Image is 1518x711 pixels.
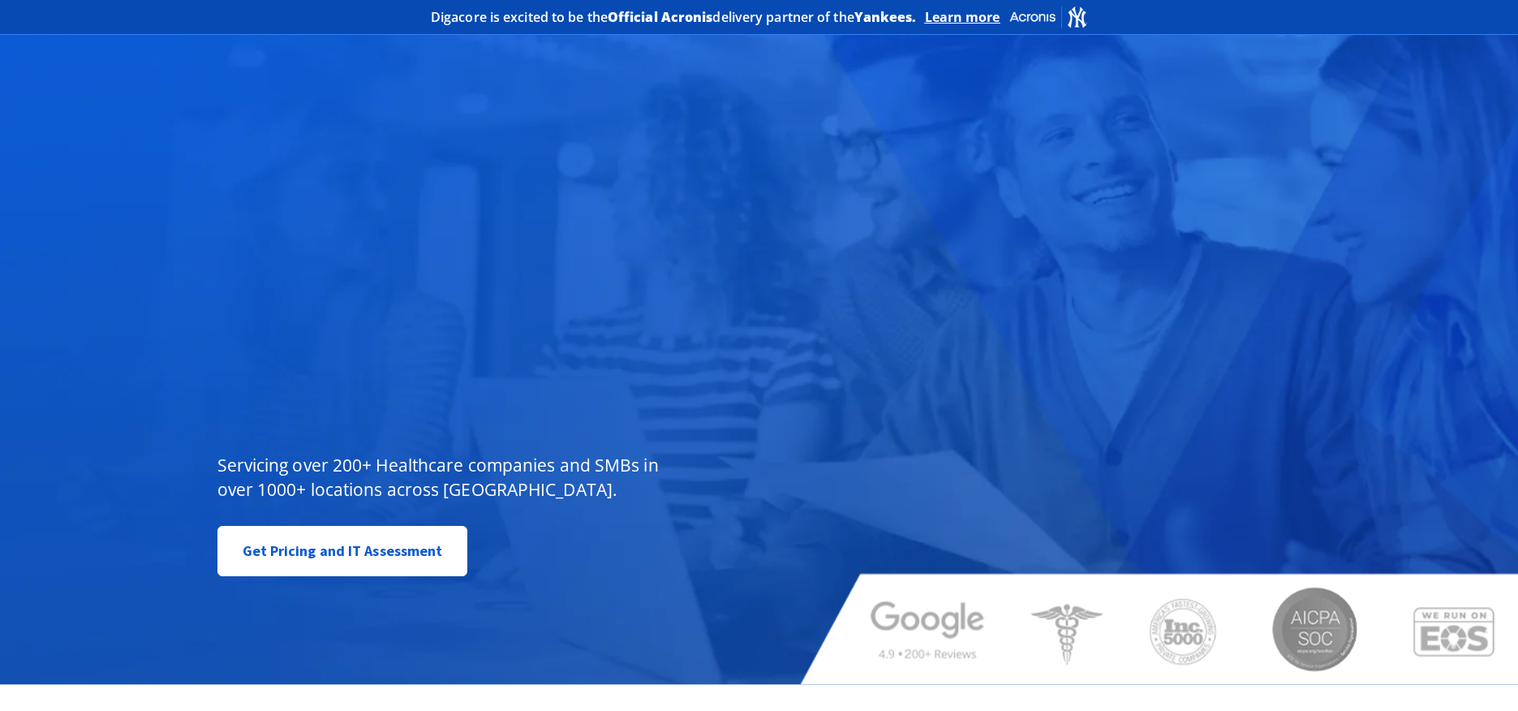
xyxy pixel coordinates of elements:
[1008,5,1088,28] img: Acronis
[608,8,713,26] b: Official Acronis
[854,8,917,26] b: Yankees.
[925,9,1000,25] a: Learn more
[431,11,917,24] h2: Digacore is excited to be the delivery partner of the
[217,526,468,576] a: Get Pricing and IT Assessment
[217,453,671,502] p: Servicing over 200+ Healthcare companies and SMBs in over 1000+ locations across [GEOGRAPHIC_DATA].
[243,535,443,567] span: Get Pricing and IT Assessment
